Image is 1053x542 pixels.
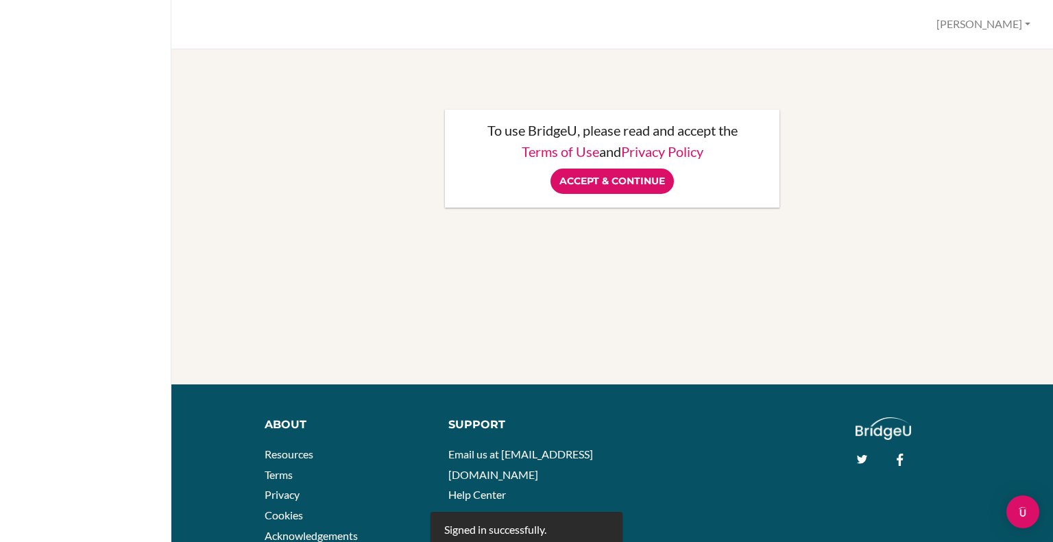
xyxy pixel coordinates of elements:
[459,145,766,158] p: and
[522,143,599,160] a: Terms of Use
[265,508,303,521] a: Cookies
[265,468,293,481] a: Terms
[621,143,703,160] a: Privacy Policy
[265,447,313,460] a: Resources
[265,488,300,501] a: Privacy
[448,488,506,501] a: Help Center
[856,417,911,440] img: logo_white@2x-f4f0deed5e89b7ecb1c2cc34c3e3d731f90f0f143d5ea2071677605dd97b5244.png
[444,522,546,538] div: Signed in successfully.
[1006,495,1039,528] div: Open Intercom Messenger
[459,123,766,137] p: To use BridgeU, please read and accept the
[930,12,1037,37] button: [PERSON_NAME]
[448,417,601,433] div: Support
[448,447,593,481] a: Email us at [EMAIL_ADDRESS][DOMAIN_NAME]
[265,417,428,433] div: About
[550,169,674,194] input: Accept & Continue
